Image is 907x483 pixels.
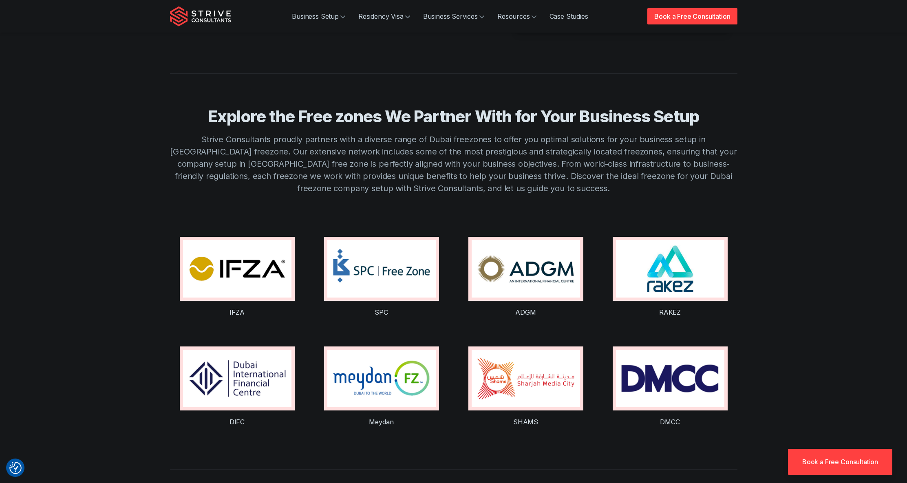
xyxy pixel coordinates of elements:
a: DIFC [230,418,245,426]
a: RAKEZ [659,308,681,316]
button: Consent Preferences [9,462,22,474]
a: ADGM [515,308,536,316]
a: Business Setup [285,8,352,24]
img: ADGM logo [472,240,580,298]
img: DMCC logo [616,350,724,407]
img: DIFC logo [183,350,291,407]
img: SHAMS logo [472,350,580,407]
img: IFZA logo [183,240,291,298]
h3: Explore the Free zones We Partner With for Your Business Setup [170,106,737,127]
img: Meydan logo [327,350,436,407]
a: Resources [491,8,543,24]
a: Residency Visa [352,8,417,24]
a: IFZA [230,308,244,316]
a: DMCC [660,418,680,426]
a: Business Services [417,8,491,24]
img: SPC logo [327,240,436,298]
a: Meydan [369,418,393,426]
a: SPC [375,308,388,316]
a: SHAMS [513,418,538,426]
img: Strive Consultants [170,6,231,26]
a: Book a Free Consultation [647,8,737,24]
p: Strive Consultants proudly partners with a diverse range of Dubai freezones to offer you optimal ... [170,133,737,194]
a: Book a Free Consultation [788,449,892,475]
img: RAKEZ logo [616,240,724,298]
img: Revisit consent button [9,462,22,474]
a: Case Studies [543,8,595,24]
